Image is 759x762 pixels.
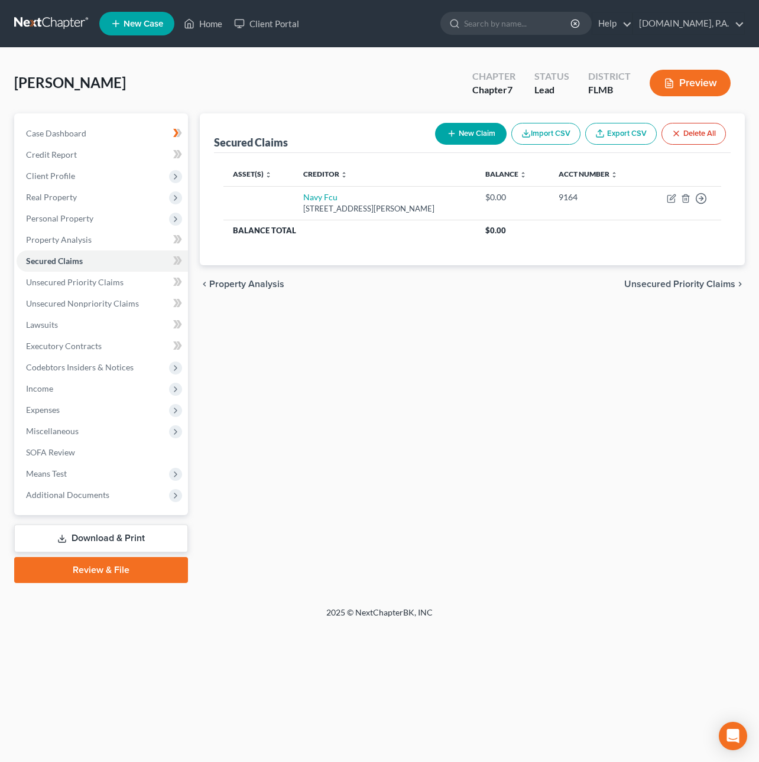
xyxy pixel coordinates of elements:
a: Lawsuits [17,314,188,336]
span: Lawsuits [26,320,58,330]
span: 7 [507,84,513,95]
div: Chapter [472,83,515,97]
a: Export CSV [585,123,657,145]
button: Import CSV [511,123,580,145]
span: Unsecured Nonpriority Claims [26,298,139,308]
span: Codebtors Insiders & Notices [26,362,134,372]
span: New Case [124,19,163,28]
button: Preview [650,70,731,96]
div: Secured Claims [214,135,288,149]
a: Credit Report [17,144,188,165]
a: Client Portal [228,13,305,34]
a: Help [592,13,632,34]
a: Secured Claims [17,250,188,272]
span: Expenses [26,405,60,415]
div: [STREET_ADDRESS][PERSON_NAME] [303,203,466,214]
a: Unsecured Priority Claims [17,272,188,293]
i: chevron_left [200,279,209,289]
a: Home [178,13,228,34]
button: Unsecured Priority Claims chevron_right [624,279,745,289]
span: Credit Report [26,149,77,159]
span: Case Dashboard [26,128,86,138]
span: Personal Property [26,213,93,223]
span: Client Profile [26,171,75,181]
i: unfold_more [520,171,527,178]
input: Search by name... [464,12,572,34]
span: Additional Documents [26,490,109,500]
th: Balance Total [223,220,476,241]
a: Unsecured Nonpriority Claims [17,293,188,314]
a: Executory Contracts [17,336,188,357]
a: Navy Fcu [303,192,338,202]
span: Unsecured Priority Claims [624,279,735,289]
div: 2025 © NextChapterBK, INC [43,607,716,628]
span: Property Analysis [26,235,92,245]
button: chevron_left Property Analysis [200,279,284,289]
span: SOFA Review [26,447,75,457]
span: Unsecured Priority Claims [26,277,124,287]
button: New Claim [435,123,507,145]
div: District [588,70,631,83]
div: FLMB [588,83,631,97]
a: SOFA Review [17,442,188,463]
i: unfold_more [340,171,348,178]
span: Executory Contracts [26,341,102,351]
i: chevron_right [735,279,745,289]
span: $0.00 [485,226,506,235]
div: Open Intercom Messenger [719,722,747,750]
a: Acct Number unfold_more [559,170,618,178]
a: Property Analysis [17,229,188,250]
button: Delete All [661,123,726,145]
a: Case Dashboard [17,123,188,144]
a: [DOMAIN_NAME], P.A. [633,13,744,34]
span: Means Test [26,468,67,478]
div: 9164 [559,191,634,203]
div: $0.00 [485,191,540,203]
div: Lead [534,83,569,97]
div: Chapter [472,70,515,83]
div: Status [534,70,569,83]
span: Income [26,383,53,393]
i: unfold_more [611,171,618,178]
span: Miscellaneous [26,426,79,436]
i: unfold_more [265,171,272,178]
span: [PERSON_NAME] [14,74,126,91]
a: Download & Print [14,525,188,552]
a: Review & File [14,557,188,583]
a: Balance unfold_more [485,170,527,178]
span: Property Analysis [209,279,284,289]
a: Creditor unfold_more [303,170,348,178]
a: Asset(s) unfold_more [233,170,272,178]
span: Real Property [26,192,77,202]
span: Secured Claims [26,256,83,266]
